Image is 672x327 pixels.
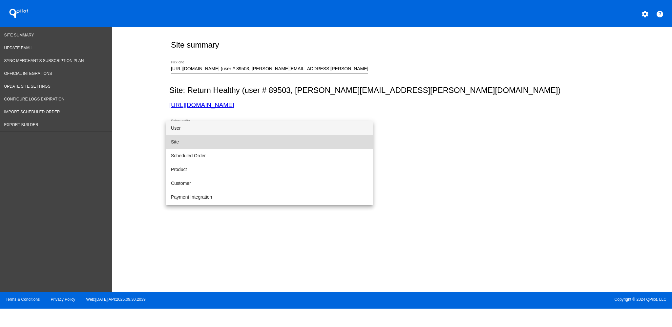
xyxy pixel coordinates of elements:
span: Customer [171,176,368,190]
span: User [171,121,368,135]
span: Shipping Integration [171,204,368,218]
span: Payment Integration [171,190,368,204]
span: Site [171,135,368,149]
span: Scheduled Order [171,149,368,163]
span: Product [171,163,368,176]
